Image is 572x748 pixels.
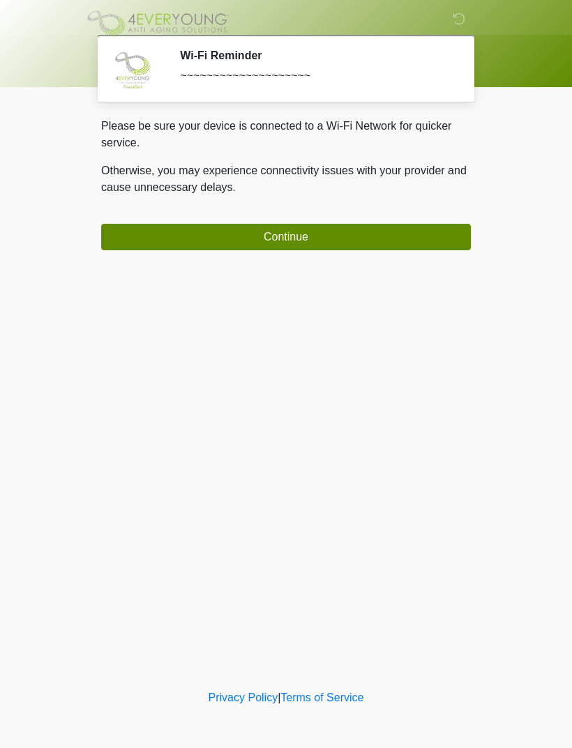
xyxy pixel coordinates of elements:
[101,224,471,250] button: Continue
[278,692,280,703] a: |
[87,10,229,36] img: 4Ever Young Frankfort Logo
[112,49,153,91] img: Agent Avatar
[101,118,471,151] p: Please be sure your device is connected to a Wi-Fi Network for quicker service.
[101,162,471,196] p: Otherwise, you may experience connectivity issues with your provider and cause unnecessary delays
[280,692,363,703] a: Terms of Service
[209,692,278,703] a: Privacy Policy
[180,49,450,62] h2: Wi-Fi Reminder
[233,181,236,193] span: .
[180,68,450,84] div: ~~~~~~~~~~~~~~~~~~~~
